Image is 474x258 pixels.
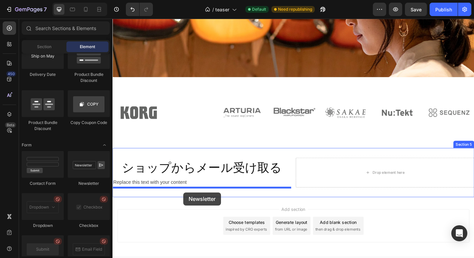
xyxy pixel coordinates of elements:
[22,180,64,186] div: Contact Form
[411,7,422,12] span: Save
[3,3,50,16] button: 7
[405,3,427,16] button: Save
[22,72,64,78] div: Delivery Date
[126,3,153,16] div: Undo/Redo
[22,223,64,229] div: Dropdown
[278,6,312,12] span: Need republishing
[37,44,51,50] span: Section
[68,180,110,186] div: Newsletter
[252,6,266,12] span: Default
[435,6,452,13] div: Publish
[80,44,95,50] span: Element
[44,5,47,13] p: 7
[212,6,214,13] span: /
[5,122,16,128] div: Beta
[451,225,467,241] div: Open Intercom Messenger
[22,142,32,148] span: Form
[22,21,110,35] input: Search Sections & Elements
[6,71,16,77] div: 450
[430,3,458,16] button: Publish
[22,120,64,132] div: Product Bundle Discount
[68,72,110,84] div: Product Bundle Discount
[112,19,474,258] iframe: Design area
[68,120,110,126] div: Copy Coupon Code
[68,223,110,229] div: Checkbox
[215,6,229,13] span: teaser
[99,140,110,150] span: Toggle open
